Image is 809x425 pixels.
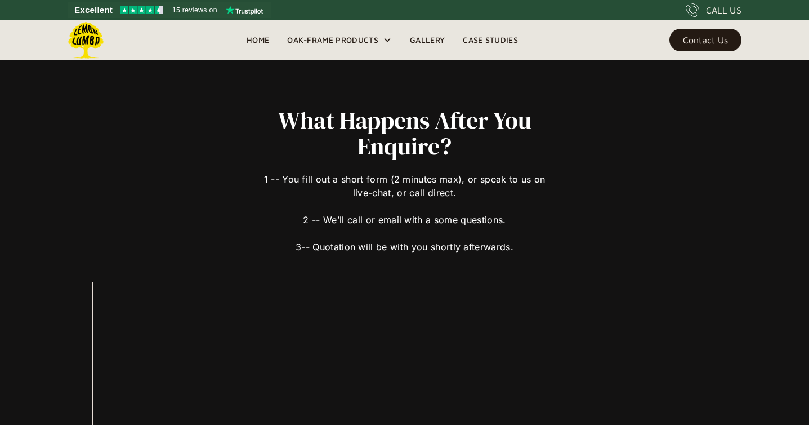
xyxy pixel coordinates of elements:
[120,6,163,14] img: Trustpilot 4.5 stars
[74,3,113,17] span: Excellent
[401,32,454,48] a: Gallery
[278,20,401,60] div: Oak-Frame Products
[68,2,271,18] a: See Lemon Lumba reviews on Trustpilot
[683,36,728,44] div: Contact Us
[287,33,378,47] div: Oak-Frame Products
[260,159,550,254] div: 1 -- You fill out a short form (2 minutes max), or speak to us on live-chat, or call direct. 2 --...
[686,3,741,17] a: CALL US
[669,29,741,51] a: Contact Us
[172,3,217,17] span: 15 reviews on
[226,6,263,15] img: Trustpilot logo
[260,107,550,159] h2: What Happens After You Enquire?
[706,3,741,17] div: CALL US
[454,32,527,48] a: Case Studies
[238,32,278,48] a: Home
